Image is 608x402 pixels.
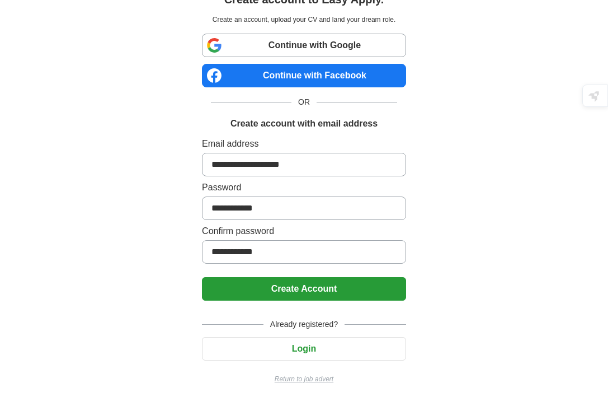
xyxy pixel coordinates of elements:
[263,319,345,330] span: Already registered?
[230,117,378,130] h1: Create account with email address
[202,225,406,238] label: Confirm password
[202,64,406,87] a: Continue with Facebook
[202,137,406,151] label: Email address
[202,344,406,353] a: Login
[202,181,406,194] label: Password
[202,337,406,361] button: Login
[202,34,406,57] a: Continue with Google
[204,15,404,25] p: Create an account, upload your CV and land your dream role.
[202,374,406,384] a: Return to job advert
[202,277,406,301] button: Create Account
[291,96,317,108] span: OR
